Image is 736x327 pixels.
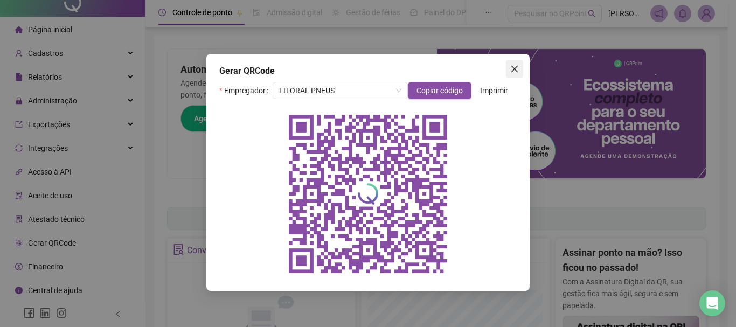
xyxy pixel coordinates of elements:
[219,65,517,78] div: Gerar QRCode
[408,82,471,99] button: Copiar código
[699,290,725,316] div: Open Intercom Messenger
[279,82,401,99] span: LITORAL PNEUS
[510,65,519,73] span: close
[219,82,273,99] label: Empregador
[506,60,523,78] button: Close
[282,108,454,280] img: qrcode do empregador
[480,85,508,96] span: Imprimir
[416,85,463,96] span: Copiar código
[471,82,517,99] button: Imprimir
